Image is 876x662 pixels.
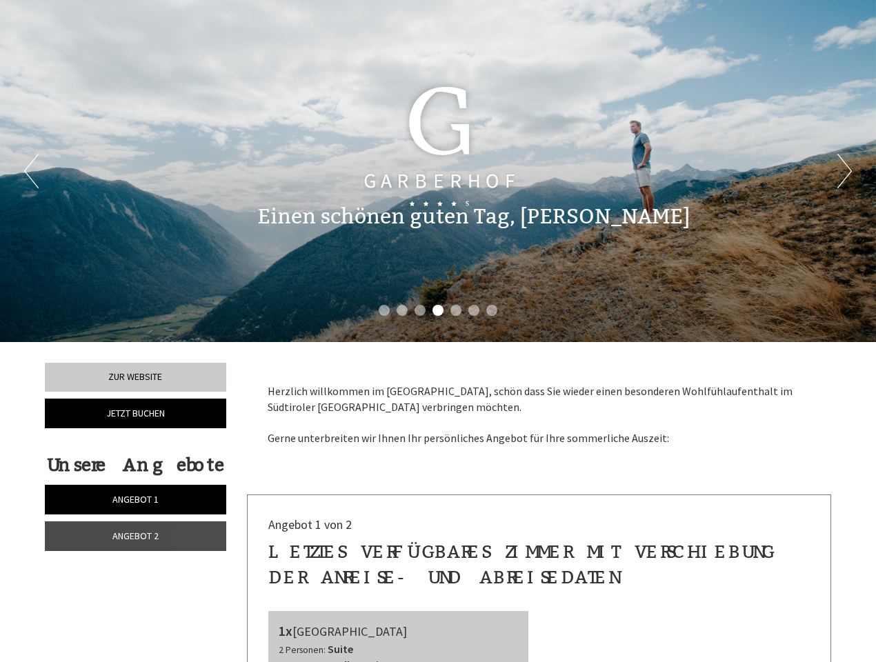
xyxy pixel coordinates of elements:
small: 2 Personen: [279,644,326,656]
h1: Einen schönen guten Tag, [PERSON_NAME] [257,205,690,228]
b: 1x [279,622,292,639]
span: Angebot 2 [112,530,159,542]
span: Angebot 1 von 2 [268,516,352,532]
div: [GEOGRAPHIC_DATA] [279,621,519,641]
div: Unsere Angebote [45,452,226,478]
a: Jetzt buchen [45,399,226,428]
span: Angebot 1 [112,493,159,505]
b: Suite [328,642,353,656]
a: Zur Website [45,363,226,392]
p: Herzlich willkommen im [GEOGRAPHIC_DATA], schön dass Sie wieder einen besonderen Wohlfühlaufentha... [268,383,811,446]
div: Letztes verfügbares Zimmer mit Verschiebung der Anreise- und Abreisedaten [268,539,810,590]
button: Next [837,154,852,188]
button: Previous [24,154,39,188]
